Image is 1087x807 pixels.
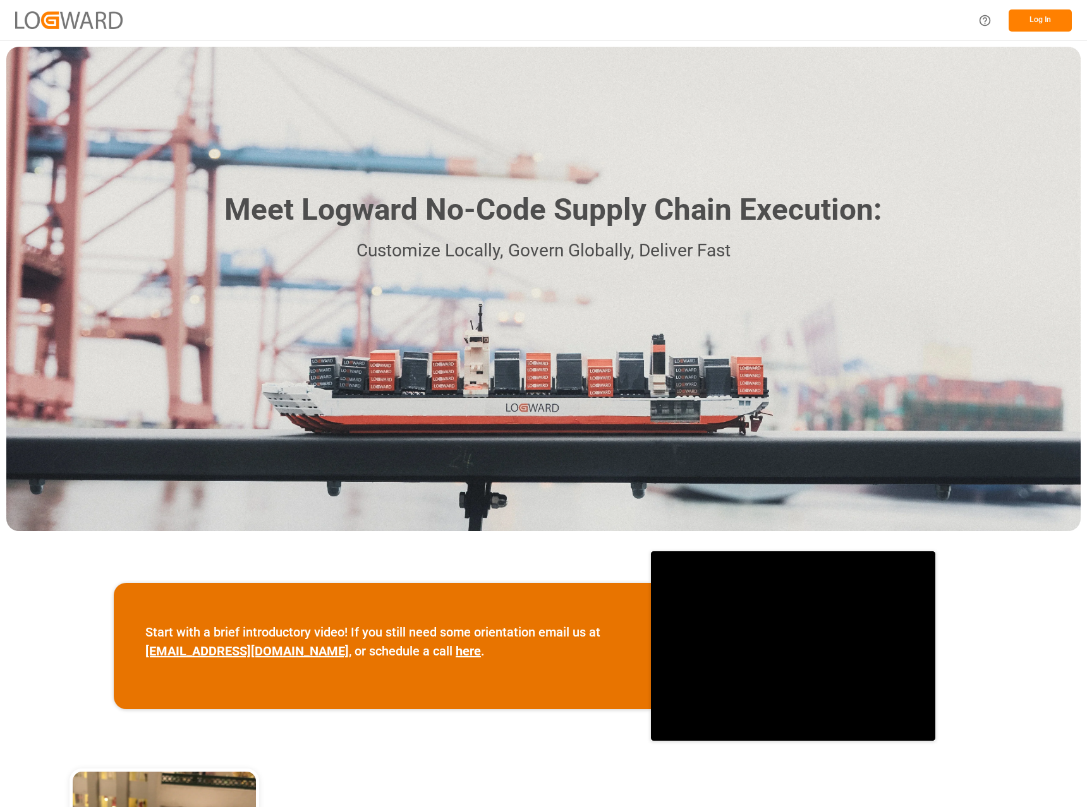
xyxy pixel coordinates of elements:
p: Customize Locally, Govern Globally, Deliver Fast [205,237,882,265]
p: Start with a brief introductory video! If you still need some orientation email us at , or schedu... [145,623,619,661]
button: Help Center [971,6,999,35]
a: here [456,643,481,659]
h1: Meet Logward No-Code Supply Chain Execution: [224,188,882,232]
a: [EMAIL_ADDRESS][DOMAIN_NAME] [145,643,349,659]
button: Log In [1009,9,1072,32]
img: Logward_new_orange.png [15,11,123,28]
